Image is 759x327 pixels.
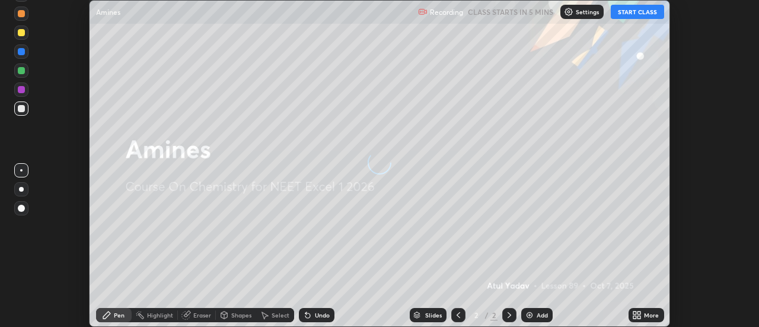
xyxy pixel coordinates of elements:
h5: CLASS STARTS IN 5 MINS [468,7,553,17]
img: recording.375f2c34.svg [418,7,428,17]
div: Shapes [231,312,251,318]
div: / [484,312,488,319]
div: Select [272,312,289,318]
button: START CLASS [611,5,664,19]
img: add-slide-button [525,310,534,320]
div: Slides [425,312,442,318]
p: Settings [576,9,599,15]
div: Eraser [193,312,211,318]
div: Add [537,312,548,318]
p: Recording [430,8,463,17]
div: Undo [315,312,330,318]
p: Amines [96,7,120,17]
div: 2 [470,312,482,319]
div: Highlight [147,312,173,318]
img: class-settings-icons [564,7,573,17]
div: More [644,312,659,318]
div: Pen [114,312,125,318]
div: 2 [490,310,498,320]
